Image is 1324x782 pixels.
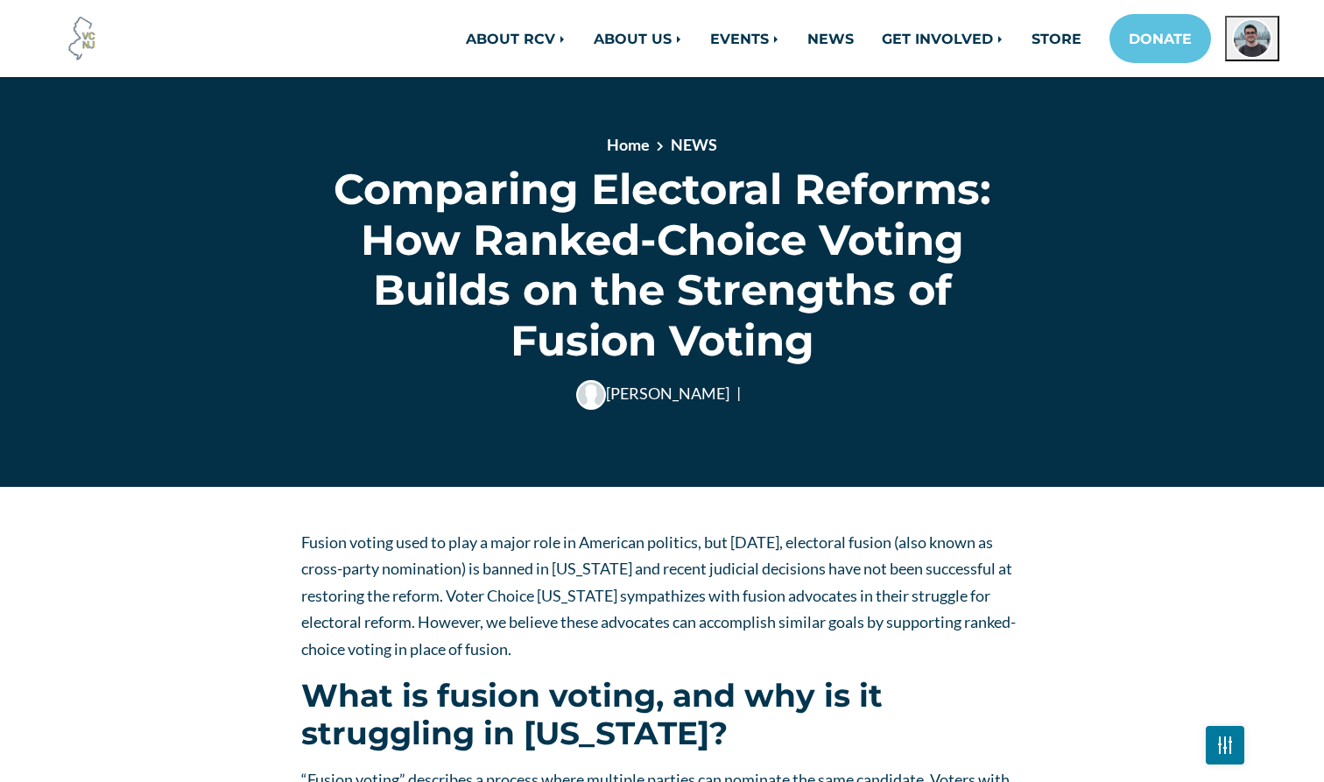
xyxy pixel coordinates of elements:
[301,676,883,752] strong: What is fusion voting, and why is it struggling in [US_STATE]?
[59,15,106,62] img: Voter Choice NJ
[868,21,1018,56] a: GET INVOLVED
[363,133,961,164] nav: breadcrumb
[696,21,793,56] a: EVENTS
[671,135,717,154] a: NEWS
[301,164,1024,366] h1: Comparing Electoral Reforms: How Ranked-Choice Voting Builds on the Strengths of Fusion Voting
[301,380,1024,410] div: [PERSON_NAME]
[1218,741,1232,749] img: Fader
[736,383,741,402] span: |
[576,380,606,410] img: Luisa Amenta
[1225,16,1279,61] button: Open profile menu for Jack Cunningham
[793,21,868,56] a: NEWS
[580,21,696,56] a: ABOUT US
[1232,18,1272,59] img: Jack Cunningham
[452,21,580,56] a: ABOUT RCV
[301,532,1016,659] span: Fusion voting used to play a major role in American politics, but [DATE], electoral fusion (also ...
[301,14,1279,63] nav: Main navigation
[1018,21,1095,56] a: STORE
[607,135,650,154] a: Home
[1109,14,1211,63] a: DONATE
